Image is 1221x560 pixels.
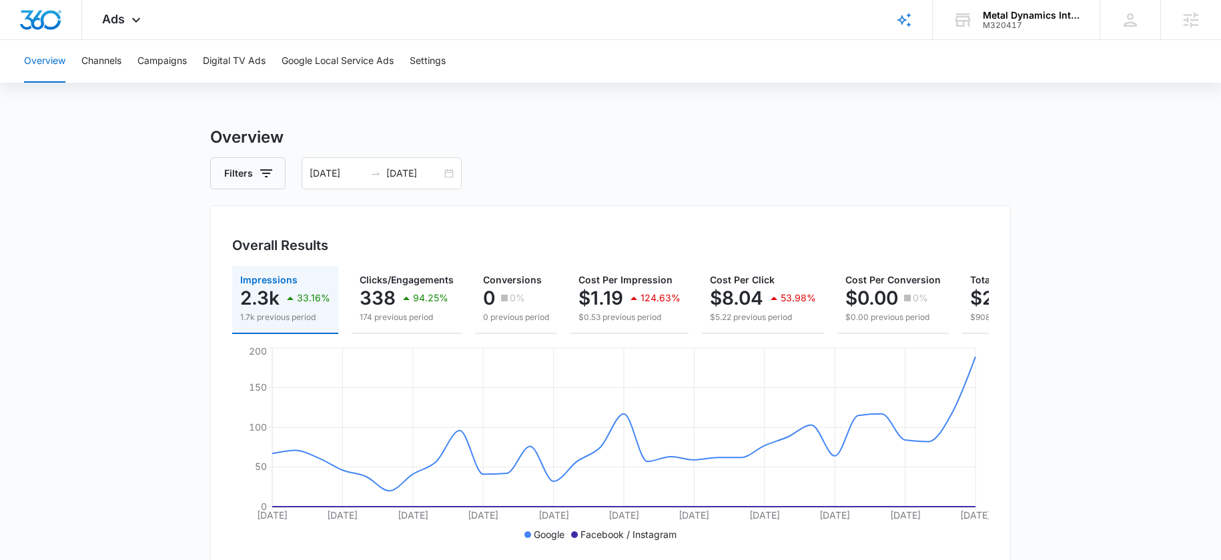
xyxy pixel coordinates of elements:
[398,509,428,521] tspan: [DATE]
[710,287,763,309] p: $8.04
[483,274,542,285] span: Conversions
[232,235,328,255] h3: Overall Results
[210,125,1011,149] h3: Overview
[310,166,365,181] input: Start date
[970,274,1025,285] span: Total Spend
[845,311,941,323] p: $0.00 previous period
[534,527,564,541] p: Google
[913,293,928,303] p: 0%
[413,293,448,303] p: 94.25%
[282,40,394,83] button: Google Local Service Ads
[360,274,454,285] span: Clicks/Engagements
[970,287,1054,309] p: $2,716.10
[137,40,187,83] button: Campaigns
[203,40,266,83] button: Digital TV Ads
[257,509,288,521] tspan: [DATE]
[890,509,921,521] tspan: [DATE]
[297,293,330,303] p: 33.16%
[538,509,569,521] tspan: [DATE]
[845,287,898,309] p: $0.00
[781,293,816,303] p: 53.98%
[578,287,623,309] p: $1.19
[960,509,991,521] tspan: [DATE]
[483,287,495,309] p: 0
[468,509,498,521] tspan: [DATE]
[578,274,673,285] span: Cost Per Impression
[240,274,298,285] span: Impressions
[710,311,816,323] p: $5.22 previous period
[608,509,639,521] tspan: [DATE]
[102,12,125,26] span: Ads
[983,10,1080,21] div: account name
[970,311,1108,323] p: $908.04 previous period
[249,421,267,433] tspan: 100
[370,168,381,179] span: to
[360,287,396,309] p: 338
[410,40,446,83] button: Settings
[641,293,681,303] p: 124.63%
[749,509,780,521] tspan: [DATE]
[327,509,358,521] tspan: [DATE]
[679,509,709,521] tspan: [DATE]
[249,345,267,357] tspan: 200
[983,21,1080,30] div: account id
[240,311,330,323] p: 1.7k previous period
[240,287,280,309] p: 2.3k
[210,157,286,189] button: Filters
[255,461,267,472] tspan: 50
[580,527,677,541] p: Facebook / Instagram
[261,501,267,512] tspan: 0
[24,40,65,83] button: Overview
[710,274,775,285] span: Cost Per Click
[370,168,381,179] span: swap-right
[819,509,850,521] tspan: [DATE]
[249,381,267,393] tspan: 150
[578,311,681,323] p: $0.53 previous period
[510,293,525,303] p: 0%
[386,166,442,181] input: End date
[360,311,454,323] p: 174 previous period
[483,311,549,323] p: 0 previous period
[81,40,121,83] button: Channels
[845,274,941,285] span: Cost Per Conversion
